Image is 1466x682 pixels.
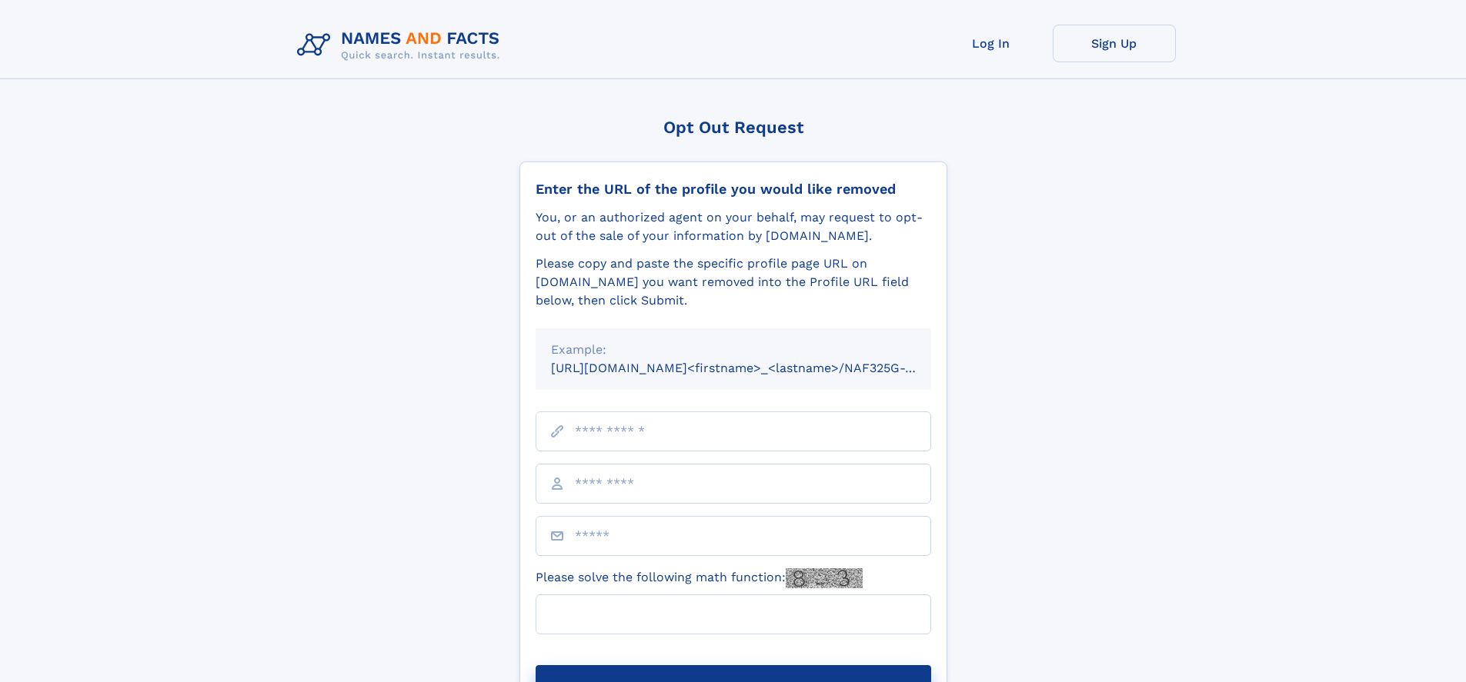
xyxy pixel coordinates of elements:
[930,25,1053,62] a: Log In
[536,568,863,588] label: Please solve the following math function:
[536,181,931,198] div: Enter the URL of the profile you would like removed
[536,255,931,310] div: Please copy and paste the specific profile page URL on [DOMAIN_NAME] you want removed into the Pr...
[1053,25,1176,62] a: Sign Up
[551,341,916,359] div: Example:
[291,25,513,66] img: Logo Names and Facts
[519,118,947,137] div: Opt Out Request
[536,208,931,245] div: You, or an authorized agent on your behalf, may request to opt-out of the sale of your informatio...
[551,361,960,375] small: [URL][DOMAIN_NAME]<firstname>_<lastname>/NAF325G-xxxxxxxx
